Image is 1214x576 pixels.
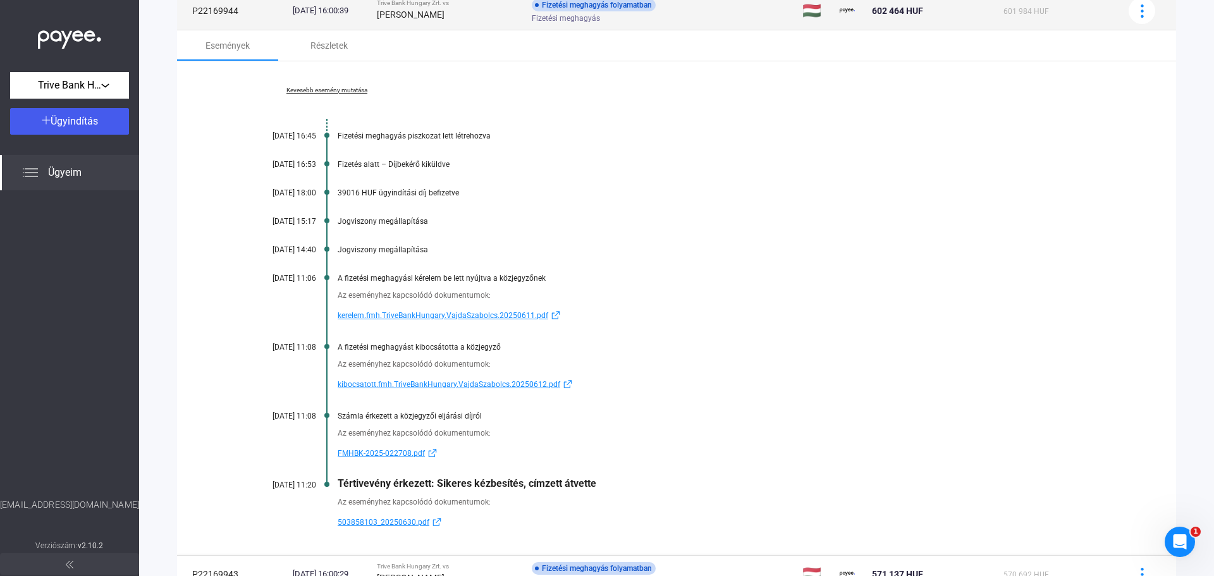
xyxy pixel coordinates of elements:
[240,412,316,420] div: [DATE] 11:08
[205,38,250,53] div: Események
[425,448,440,458] img: external-link-blue
[548,310,563,320] img: external-link-blue
[872,6,923,16] span: 602 464 HUF
[1136,4,1149,18] img: more-blue
[48,165,82,180] span: Ügyeim
[338,289,1113,302] div: Az eseményhez kapcsolódó dokumentumok:
[293,4,367,17] div: [DATE] 16:00:39
[338,245,1113,254] div: Jogviszony megállapítása
[338,308,1113,323] a: kerelem.fmh.TriveBankHungary.VajdaSzabolcs.20250611.pdfexternal-link-blue
[240,481,316,489] div: [DATE] 11:20
[51,115,98,127] span: Ügyindítás
[38,78,101,93] span: Trive Bank Hungary Zrt.
[560,379,575,389] img: external-link-blue
[240,87,414,94] a: Kevesebb esemény mutatása
[338,496,1113,508] div: Az eseményhez kapcsolódó dokumentumok:
[338,377,560,392] span: kibocsatott.fmh.TriveBankHungary.VajdaSzabolcs.20250612.pdf
[338,412,1113,420] div: Számla érkezett a közjegyzői eljárási díjról
[38,23,101,49] img: white-payee-white-dot.svg
[338,358,1113,371] div: Az eseményhez kapcsolódó dokumentumok:
[338,427,1113,439] div: Az eseményhez kapcsolódó dokumentumok:
[240,245,316,254] div: [DATE] 14:40
[338,377,1113,392] a: kibocsatott.fmh.TriveBankHungary.VajdaSzabolcs.20250612.pdfexternal-link-blue
[338,477,1113,489] div: Tértivevény érkezett: Sikeres kézbesítés, címzett átvette
[338,446,1113,461] a: FMHBK-2025-022708.pdfexternal-link-blue
[338,188,1113,197] div: 39016 HUF ügyindítási díj befizetve
[78,541,104,550] strong: v2.10.2
[840,3,855,18] img: payee-logo
[1191,527,1201,537] span: 1
[1165,527,1195,557] iframe: Intercom live chat
[240,217,316,226] div: [DATE] 15:17
[338,515,429,530] span: 503858103_20250630.pdf
[240,160,316,169] div: [DATE] 16:53
[23,165,38,180] img: list.svg
[240,188,316,197] div: [DATE] 18:00
[42,116,51,125] img: plus-white.svg
[338,515,1113,530] a: 503858103_20250630.pdfexternal-link-blue
[338,217,1113,226] div: Jogviszony megállapítása
[240,132,316,140] div: [DATE] 16:45
[338,274,1113,283] div: A fizetési meghagyási kérelem be lett nyújtva a közjegyzőnek
[532,562,656,575] div: Fizetési meghagyás folyamatban
[377,563,521,570] div: Trive Bank Hungary Zrt. vs
[338,132,1113,140] div: Fizetési meghagyás piszkozat lett létrehozva
[240,274,316,283] div: [DATE] 11:06
[66,561,73,568] img: arrow-double-left-grey.svg
[338,308,548,323] span: kerelem.fmh.TriveBankHungary.VajdaSzabolcs.20250611.pdf
[338,343,1113,352] div: A fizetési meghagyást kibocsátotta a közjegyző
[377,9,445,20] strong: [PERSON_NAME]
[338,446,425,461] span: FMHBK-2025-022708.pdf
[338,160,1113,169] div: Fizetés alatt – Díjbekérő kiküldve
[10,108,129,135] button: Ügyindítás
[240,343,316,352] div: [DATE] 11:08
[532,11,600,26] span: Fizetési meghagyás
[1003,7,1049,16] span: 601 984 HUF
[429,517,445,527] img: external-link-blue
[310,38,348,53] div: Részletek
[10,72,129,99] button: Trive Bank Hungary Zrt.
